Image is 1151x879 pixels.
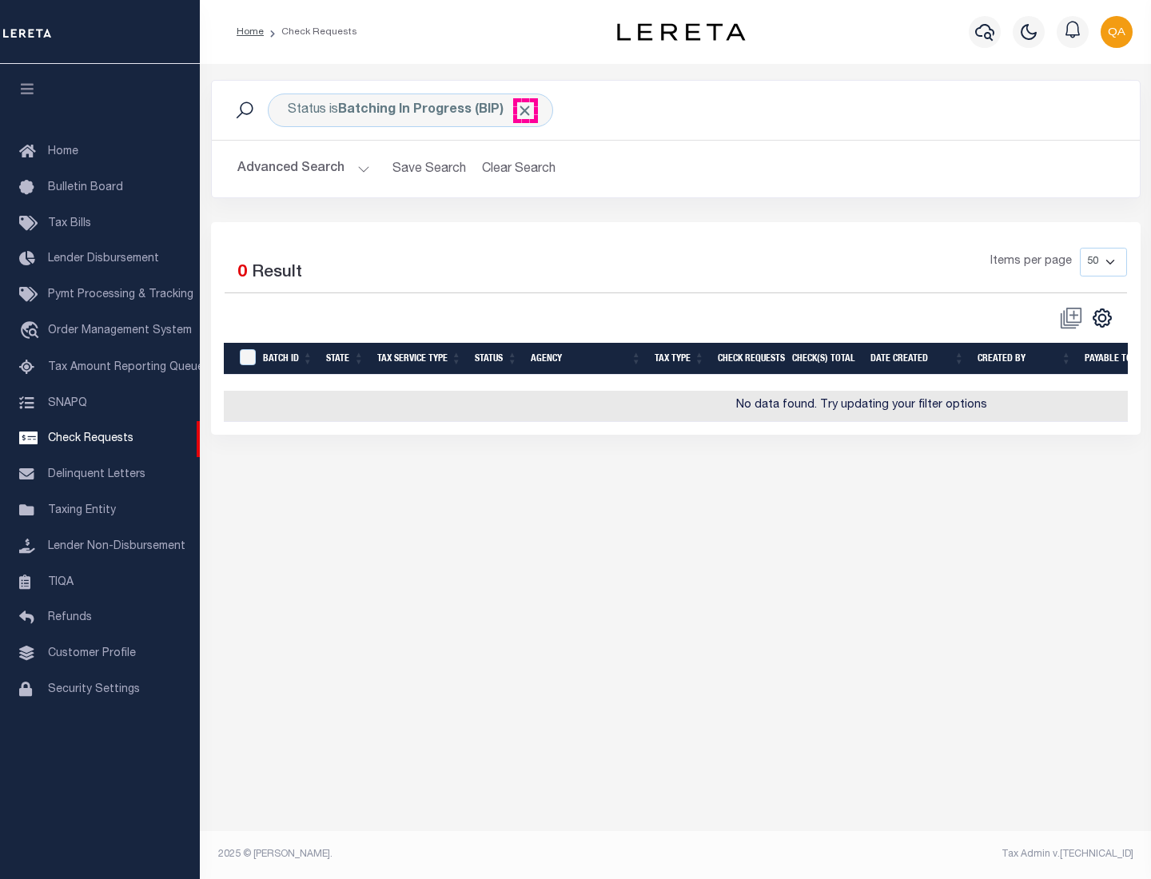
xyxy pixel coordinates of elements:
[48,325,192,336] span: Order Management System
[48,541,185,552] span: Lender Non-Disbursement
[48,505,116,516] span: Taxing Entity
[468,343,524,376] th: Status: activate to sort column ascending
[48,648,136,659] span: Customer Profile
[48,433,133,444] span: Check Requests
[711,343,786,376] th: Check Requests
[48,289,193,300] span: Pymt Processing & Tracking
[48,576,74,587] span: TIQA
[48,182,123,193] span: Bulletin Board
[320,343,371,376] th: State: activate to sort column ascending
[990,253,1072,271] span: Items per page
[971,343,1078,376] th: Created By: activate to sort column ascending
[257,343,320,376] th: Batch Id: activate to sort column ascending
[864,343,971,376] th: Date Created: activate to sort column ascending
[19,321,45,342] i: travel_explore
[371,343,468,376] th: Tax Service Type: activate to sort column ascending
[1101,16,1133,48] img: svg+xml;base64,PHN2ZyB4bWxucz0iaHR0cDovL3d3dy53My5vcmcvMjAwMC9zdmciIHBvaW50ZXItZXZlbnRzPSJub25lIi...
[48,146,78,157] span: Home
[476,153,563,185] button: Clear Search
[237,153,370,185] button: Advanced Search
[48,397,87,408] span: SNAPQ
[48,362,204,373] span: Tax Amount Reporting Queue
[48,218,91,229] span: Tax Bills
[264,25,357,39] li: Check Requests
[48,612,92,623] span: Refunds
[237,264,247,281] span: 0
[786,343,864,376] th: Check(s) Total
[206,847,676,861] div: 2025 © [PERSON_NAME].
[237,27,264,37] a: Home
[252,261,302,286] label: Result
[48,253,159,264] span: Lender Disbursement
[648,343,711,376] th: Tax Type: activate to sort column ascending
[516,102,533,119] span: Click to Remove
[383,153,476,185] button: Save Search
[48,684,140,695] span: Security Settings
[338,104,533,117] b: Batching In Progress (BIP)
[617,23,745,41] img: logo-dark.svg
[268,93,553,127] div: Status is
[524,343,648,376] th: Agency: activate to sort column ascending
[687,847,1133,861] div: Tax Admin v.[TECHNICAL_ID]
[48,469,145,480] span: Delinquent Letters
